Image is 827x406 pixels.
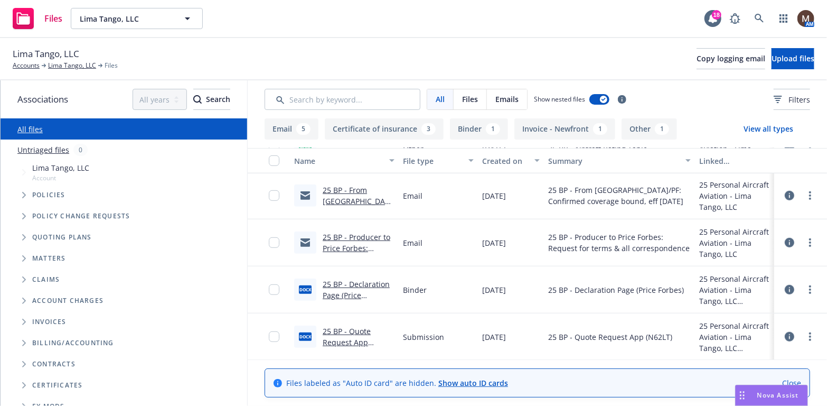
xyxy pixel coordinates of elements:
button: Other [622,118,677,140]
img: photo [797,10,814,27]
button: Name [290,148,399,173]
input: Toggle Row Selected [269,237,279,248]
div: 0 [73,144,88,156]
span: Associations [17,93,68,106]
div: Created on [482,155,528,167]
a: Search [749,8,770,29]
span: Lima Tango, LLC [32,162,89,173]
span: Lima Tango, LLC [13,47,79,61]
span: Account [32,173,89,182]
button: Filters [774,89,810,110]
div: 25 Personal Aircraft Aviation - Lima Tango, LLC [699,320,770,354]
span: Matters [32,255,65,262]
span: Email [403,190,422,201]
input: Search by keyword... [265,89,420,110]
span: Binder [403,284,427,296]
input: Select all [269,155,279,166]
a: more [804,236,816,249]
a: more [804,330,816,343]
span: Emails [495,94,519,105]
span: Quoting plans [32,234,92,241]
span: docx [299,333,312,340]
a: Files [8,4,67,33]
input: Toggle Row Selected [269,190,279,201]
span: Contracts [32,361,76,367]
a: 25 BP - From [GEOGRAPHIC_DATA]/PF: Confirmed coverage bound, eff [DATE].msg [323,185,394,239]
span: 25 BP - Quote Request App (N62LT) [548,331,672,343]
span: Files labeled as "Auto ID card" are hidden. [286,377,508,389]
span: Invoices [32,319,67,325]
button: Nova Assist [735,385,808,406]
button: Email [265,118,318,140]
div: 5 [296,123,311,135]
span: [DATE] [482,331,506,343]
div: Linked associations [699,155,770,167]
span: docx [299,285,312,293]
a: Report a Bug [725,8,746,29]
a: Untriaged files [17,144,69,155]
span: Policies [32,192,65,198]
div: 25 Personal Aircraft Aviation - Lima Tango, LLC [699,273,770,307]
div: Tree Example [1,160,247,333]
span: [DATE] [482,190,506,201]
div: 1 [655,123,669,135]
span: Account charges [32,298,104,304]
button: Linked associations [695,148,774,173]
button: Binder [450,118,508,140]
a: more [804,189,816,202]
div: Name [294,155,383,167]
div: Search [193,89,230,109]
a: 25 BP - Producer to Price Forbes: Request for terms & all correspondence.msg [323,232,394,298]
div: 1 [593,123,607,135]
a: Switch app [773,8,794,29]
svg: Search [193,95,202,104]
div: 18 [712,10,721,20]
input: Toggle Row Selected [269,284,279,295]
div: 25 Personal Aircraft Aviation - Lima Tango, LLC [699,226,770,260]
a: Accounts [13,61,40,70]
button: Summary [544,148,695,173]
span: Files [462,94,478,105]
a: Close [782,377,801,389]
span: Policy change requests [32,213,130,219]
span: Upload files [772,53,814,63]
div: 3 [421,123,436,135]
a: Lima Tango, LLC [48,61,96,70]
span: Filters [788,94,810,105]
span: Files [44,14,62,23]
span: Lima Tango, LLC [80,13,171,24]
button: Upload files [772,48,814,69]
span: [DATE] [482,284,506,296]
span: Copy logging email [697,53,765,63]
span: Email [403,237,422,248]
div: File type [403,155,462,167]
a: 25 BP - Declaration Page (Price Forbes).docx [323,279,390,311]
div: Drag to move [736,385,749,405]
a: 25 BP - Quote Request App (N62LT).docx [323,326,371,358]
span: Nova Assist [757,391,799,400]
button: Created on [478,148,544,173]
button: Copy logging email [697,48,765,69]
span: Certificates [32,382,82,389]
span: [DATE] [482,237,506,248]
span: 25 BP - From [GEOGRAPHIC_DATA]/PF: Confirmed coverage bound, eff [DATE] [548,184,691,207]
input: Toggle Row Selected [269,331,279,342]
div: Summary [548,155,679,167]
div: 25 Personal Aircraft Aviation - Lima Tango, LLC [699,179,770,213]
a: All files [17,124,43,134]
button: SearchSearch [193,89,230,110]
span: Claims [32,276,60,283]
div: 1 [486,123,500,135]
span: All [436,94,445,105]
a: more [804,283,816,296]
button: Certificate of insurance [325,118,444,140]
span: 25 BP - Producer to Price Forbes: Request for terms & all correspondence [548,232,691,254]
span: 25 BP - Declaration Page (Price Forbes) [548,284,684,296]
button: Lima Tango, LLC [71,8,203,29]
span: Filters [774,94,810,105]
span: Files [105,61,118,70]
a: Show auto ID cards [438,378,508,388]
button: Invoice - Newfront [514,118,615,140]
span: Submission [403,331,444,343]
button: View all types [727,118,810,140]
